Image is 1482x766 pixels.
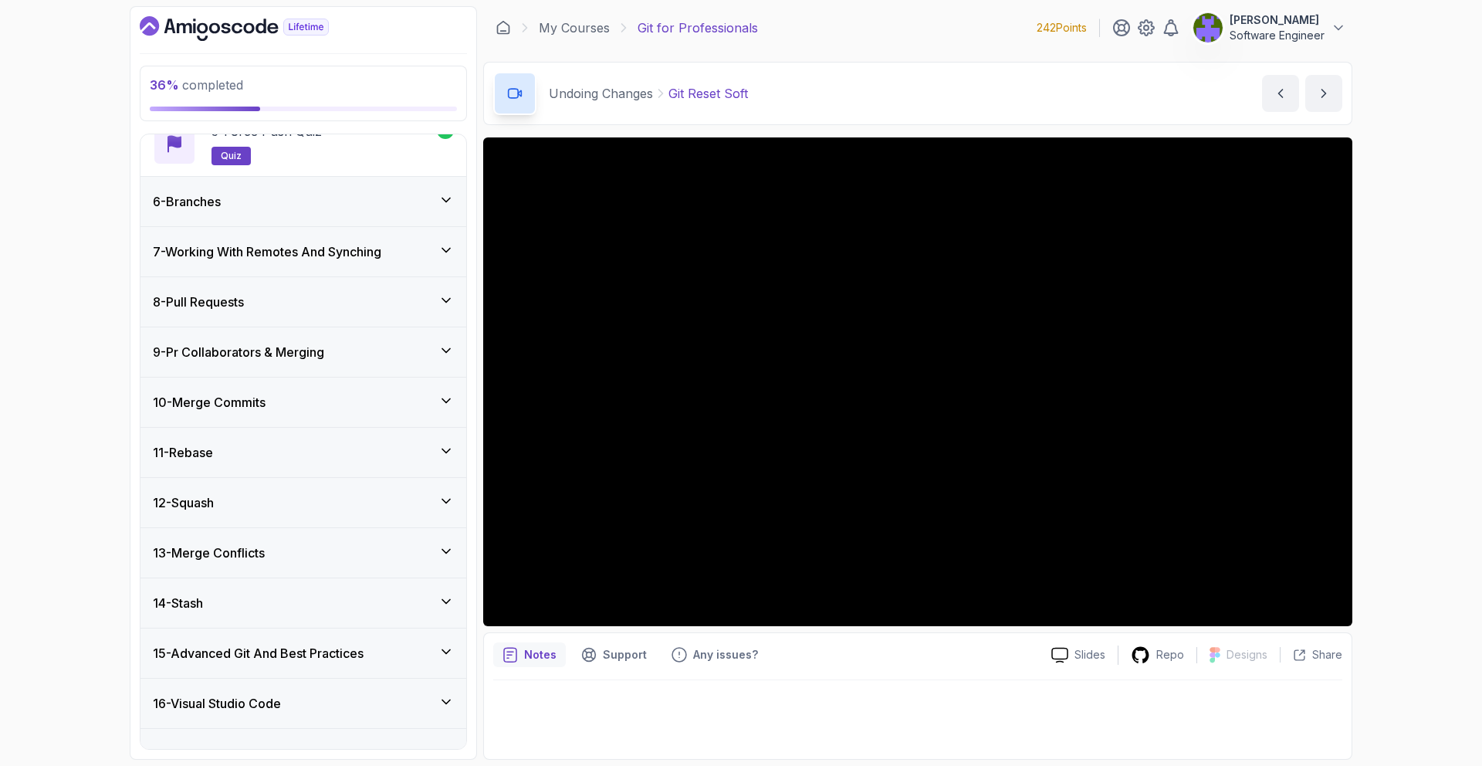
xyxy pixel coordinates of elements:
h3: 16 - Visual Studio Code [153,694,281,713]
a: My Courses [539,19,610,37]
span: completed [150,77,243,93]
h3: 9 - Pr Collaborators & Merging [153,343,324,361]
p: [PERSON_NAME] [1230,12,1325,28]
button: Share [1280,647,1342,663]
button: 6-Branches [140,177,466,226]
h3: 7 - Working With Remotes And Synching [153,242,381,261]
p: Undoing Changes [549,84,653,103]
h3: 8 - Pull Requests [153,293,244,311]
h3: 14 - Stash [153,594,203,612]
button: Support button [572,642,656,667]
span: quiz [221,150,242,162]
button: 10-Merge Commits [140,378,466,427]
button: 14-Stash [140,578,466,628]
button: next content [1305,75,1342,112]
button: user profile image[PERSON_NAME]Software Engineer [1193,12,1346,43]
p: Any issues? [693,647,758,663]
p: Git for Professionals [638,19,758,37]
button: 13-Merge Conflicts [140,528,466,578]
iframe: 5 - git reset --soft [483,137,1352,626]
button: 11-Rebase [140,428,466,477]
a: Repo [1118,646,1196,665]
p: Support [603,647,647,663]
h3: 15 - Advanced Git And Best Practices [153,644,364,663]
h3: 10 - Merge Commits [153,393,266,412]
a: Dashboard [140,16,364,41]
h3: 12 - Squash [153,493,214,512]
button: notes button [493,642,566,667]
p: 242 Points [1037,20,1087,36]
p: Share [1312,647,1342,663]
button: 5-Force Push Quizquiz [153,122,454,165]
p: Repo [1156,647,1184,663]
p: Software Engineer [1230,28,1325,43]
button: 8-Pull Requests [140,277,466,327]
p: Slides [1074,647,1105,663]
p: Git Reset Soft [668,84,748,103]
button: 12-Squash [140,478,466,527]
button: Feedback button [662,642,767,667]
h3: 13 - Merge Conflicts [153,544,265,562]
button: 16-Visual Studio Code [140,679,466,728]
button: previous content [1262,75,1299,112]
h3: 6 - Branches [153,192,221,211]
p: Designs [1227,647,1267,663]
a: Dashboard [496,20,511,36]
button: 7-Working With Remotes And Synching [140,227,466,276]
button: 15-Advanced Git And Best Practices [140,629,466,678]
img: user profile image [1193,13,1223,42]
button: 9-Pr Collaborators & Merging [140,327,466,377]
h3: 17 - Git Clients [153,744,231,763]
p: Notes [524,647,557,663]
h3: 11 - Rebase [153,443,213,462]
a: Slides [1039,647,1118,663]
span: 36 % [150,77,179,93]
